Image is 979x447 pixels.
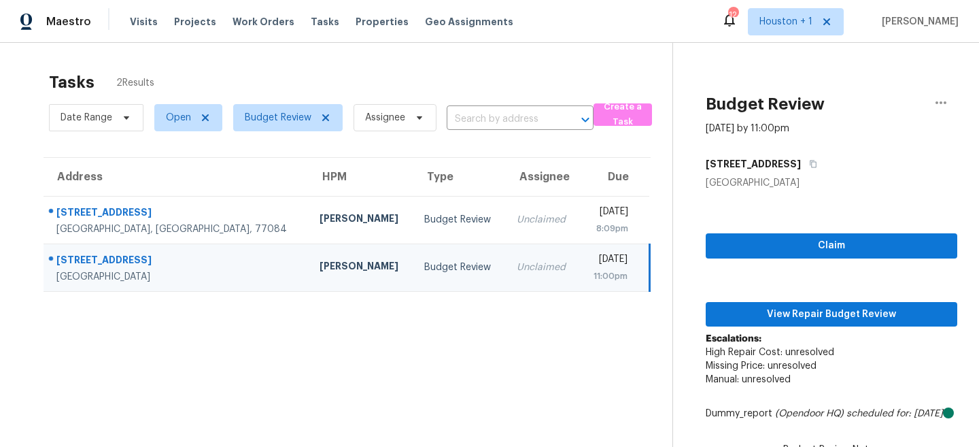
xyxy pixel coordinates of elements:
[706,302,957,327] button: View Repair Budget Review
[706,176,957,190] div: [GEOGRAPHIC_DATA]
[717,237,946,254] span: Claim
[174,15,216,29] span: Projects
[594,103,652,126] button: Create a Task
[706,122,789,135] div: [DATE] by 11:00pm
[759,15,812,29] span: Houston + 1
[591,222,629,235] div: 8:09pm
[600,99,645,131] span: Create a Task
[320,212,402,229] div: [PERSON_NAME]
[506,158,579,196] th: Assignee
[706,407,957,420] div: Dummy_report
[61,111,112,125] span: Date Range
[46,15,91,29] span: Maestro
[801,152,819,176] button: Copy Address
[56,205,298,222] div: [STREET_ADDRESS]
[365,111,405,125] span: Assignee
[130,15,158,29] span: Visits
[706,375,791,384] span: Manual: unresolved
[166,111,191,125] span: Open
[706,334,761,344] b: Escalations:
[56,222,298,236] div: [GEOGRAPHIC_DATA], [GEOGRAPHIC_DATA], 77084
[706,233,957,259] button: Claim
[706,348,834,357] span: High Repair Cost: unresolved
[356,15,409,29] span: Properties
[56,270,298,284] div: [GEOGRAPHIC_DATA]
[425,15,513,29] span: Geo Assignments
[49,76,95,89] h2: Tasks
[44,158,309,196] th: Address
[56,253,298,270] div: [STREET_ADDRESS]
[591,252,628,269] div: [DATE]
[245,111,311,125] span: Budget Review
[413,158,506,196] th: Type
[706,361,817,371] span: Missing Price: unresolved
[517,261,568,274] div: Unclaimed
[706,157,801,171] h5: [STREET_ADDRESS]
[876,15,959,29] span: [PERSON_NAME]
[424,261,495,274] div: Budget Review
[706,97,825,111] h2: Budget Review
[717,306,946,323] span: View Repair Budget Review
[591,205,629,222] div: [DATE]
[447,109,555,130] input: Search by address
[320,259,402,276] div: [PERSON_NAME]
[517,213,568,227] div: Unclaimed
[728,8,738,22] div: 12
[591,269,628,283] div: 11:00pm
[580,158,650,196] th: Due
[233,15,294,29] span: Work Orders
[846,409,943,418] i: scheduled for: [DATE]
[309,158,413,196] th: HPM
[116,76,154,90] span: 2 Results
[775,409,844,418] i: (Opendoor HQ)
[311,17,339,27] span: Tasks
[576,110,595,129] button: Open
[424,213,495,227] div: Budget Review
